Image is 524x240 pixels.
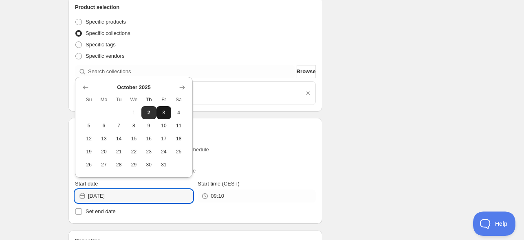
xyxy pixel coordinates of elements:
span: Sa [174,96,183,103]
button: Monday October 13 2025 [97,132,112,145]
button: Browse [297,65,316,78]
span: 27 [100,161,108,168]
span: 17 [160,135,168,142]
span: 30 [145,161,153,168]
a: ZESTAWY [101,89,297,97]
span: Th [145,96,153,103]
th: Sunday [81,93,97,106]
span: 26 [85,161,93,168]
button: Sunday October 12 2025 [81,132,97,145]
input: Search collections [88,65,295,78]
button: Tuesday October 28 2025 [111,158,126,171]
span: 4 [174,109,183,116]
span: 25 [174,148,183,155]
button: Thursday October 30 2025 [141,158,156,171]
button: Thursday October 9 2025 [141,119,156,132]
span: Tu [114,96,123,103]
button: Show next month, November 2025 [176,82,188,93]
button: Friday October 10 2025 [156,119,172,132]
th: Friday [156,93,172,106]
button: Thursday October 16 2025 [141,132,156,145]
th: Thursday [141,93,156,106]
span: 31 [160,161,168,168]
button: Monday October 6 2025 [97,119,112,132]
th: Tuesday [111,93,126,106]
span: 13 [100,135,108,142]
th: Saturday [171,93,186,106]
button: Wednesday October 8 2025 [126,119,141,132]
button: Show previous month, September 2025 [80,82,91,93]
button: Today Thursday October 2 2025 [141,106,156,119]
button: Saturday October 4 2025 [171,106,186,119]
span: 28 [114,161,123,168]
span: Specific products [86,19,126,25]
button: Friday October 3 2025 [156,106,172,119]
span: 19 [85,148,93,155]
span: 6 [100,122,108,129]
span: Fr [160,96,168,103]
span: Start time (CEST) [198,181,240,187]
span: 20 [100,148,108,155]
button: Wednesday October 15 2025 [126,132,141,145]
button: Tuesday October 21 2025 [111,145,126,158]
button: Saturday October 11 2025 [171,119,186,132]
span: Mo [100,96,108,103]
span: 14 [114,135,123,142]
span: 2 [145,109,153,116]
span: Set end date [86,208,116,214]
button: Saturday October 18 2025 [171,132,186,145]
span: 8 [130,122,138,129]
button: Saturday October 25 2025 [171,145,186,158]
span: 23 [145,148,153,155]
span: 18 [174,135,183,142]
span: 3 [160,109,168,116]
th: Wednesday [126,93,141,106]
button: Thursday October 23 2025 [141,145,156,158]
button: Wednesday October 1 2025 [126,106,141,119]
span: 24 [160,148,168,155]
h2: Product selection [75,3,316,11]
h2: Active dates [75,124,316,133]
span: 9 [145,122,153,129]
button: Wednesday October 29 2025 [126,158,141,171]
button: Sunday October 19 2025 [81,145,97,158]
span: 12 [85,135,93,142]
span: Specific tags [86,41,116,48]
button: Sunday October 5 2025 [81,119,97,132]
span: 22 [130,148,138,155]
button: Friday October 31 2025 [156,158,172,171]
th: Monday [97,93,112,106]
span: Specific collections [86,30,130,36]
span: 10 [160,122,168,129]
span: Browse [297,68,316,76]
span: 16 [145,135,153,142]
button: Friday October 24 2025 [156,145,172,158]
span: 15 [130,135,138,142]
span: 21 [114,148,123,155]
button: Friday October 17 2025 [156,132,172,145]
span: 1 [130,109,138,116]
span: 5 [85,122,93,129]
button: Wednesday October 22 2025 [126,145,141,158]
iframe: Toggle Customer Support [473,212,516,236]
span: 29 [130,161,138,168]
button: Tuesday October 7 2025 [111,119,126,132]
button: Monday October 20 2025 [97,145,112,158]
span: We [130,96,138,103]
span: Start date [75,181,98,187]
span: Specific vendors [86,53,124,59]
button: Monday October 27 2025 [97,158,112,171]
span: 11 [174,122,183,129]
span: 7 [114,122,123,129]
button: Sunday October 26 2025 [81,158,97,171]
button: Tuesday October 14 2025 [111,132,126,145]
span: Su [85,96,93,103]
